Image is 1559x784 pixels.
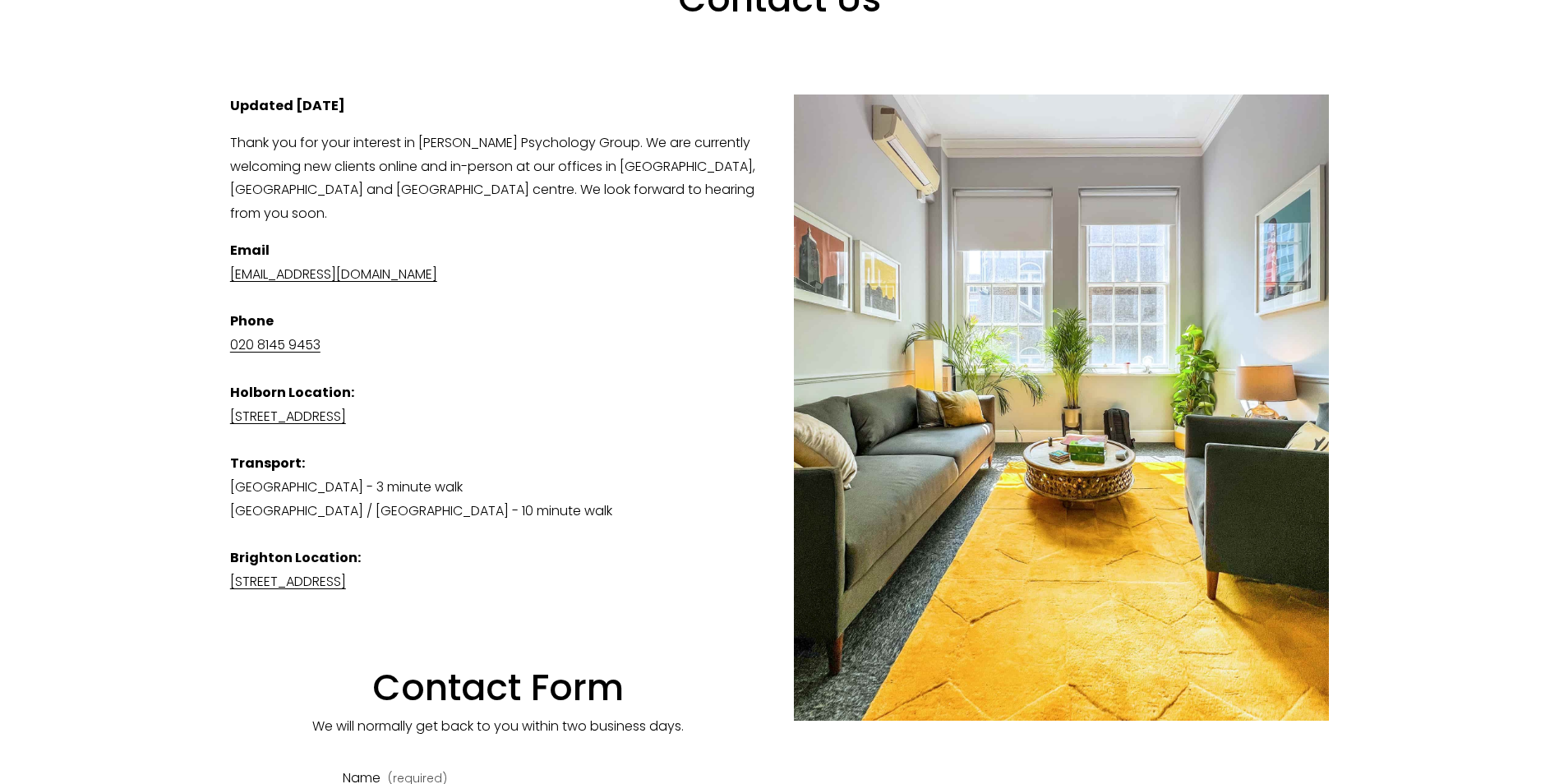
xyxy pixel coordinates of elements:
strong: Updated [DATE] [230,96,345,115]
h1: Contact Form [230,620,1329,710]
p: Thank you for your interest in [PERSON_NAME] Psychology Group. We are currently welcoming new cli... [230,131,1329,226]
strong: Email [230,241,270,260]
p: We will normally get back to you within two business days. [230,715,1329,739]
strong: Transport: [230,454,305,473]
a: [EMAIL_ADDRESS][DOMAIN_NAME] [230,265,437,284]
strong: Holborn Location: [230,383,354,402]
strong: Brighton Location: [230,548,361,567]
strong: Phone [230,311,274,330]
p: [GEOGRAPHIC_DATA] - 3 minute walk [GEOGRAPHIC_DATA] / [GEOGRAPHIC_DATA] - 10 minute walk [230,239,1329,594]
a: [STREET_ADDRESS] [230,407,346,426]
a: 020 8145 9453 [230,335,321,354]
a: [STREET_ADDRESS] [230,572,346,591]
